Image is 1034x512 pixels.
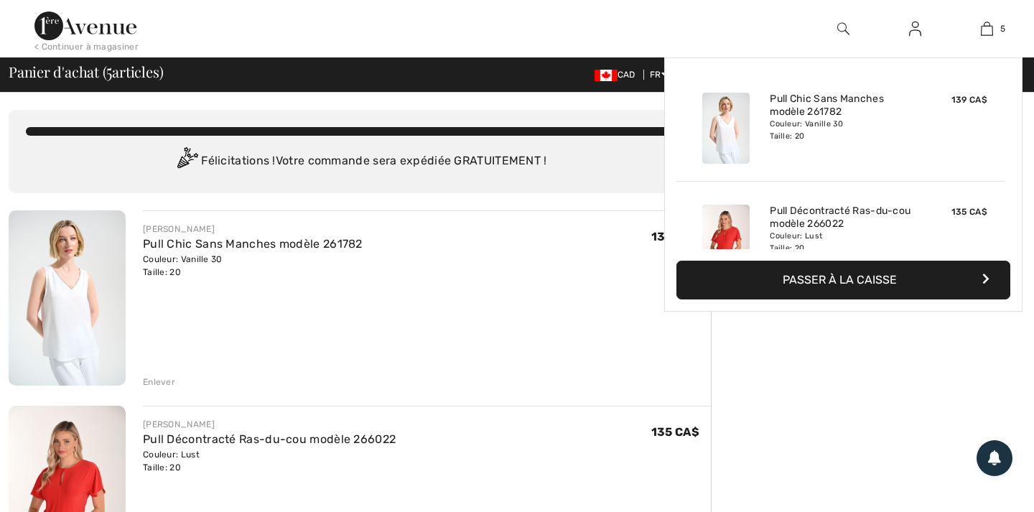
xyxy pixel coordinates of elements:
[676,261,1010,299] button: Passer à la caisse
[909,20,921,37] img: Mes infos
[143,237,363,251] a: Pull Chic Sans Manches modèle 261782
[951,95,987,105] span: 139 CA$
[1000,22,1005,35] span: 5
[651,425,699,439] span: 135 CA$
[34,40,139,53] div: < Continuer à magasiner
[9,65,163,79] span: Panier d'achat ( articles)
[951,207,987,217] span: 135 CA$
[143,432,396,446] a: Pull Décontracté Ras-du-cou modèle 266022
[702,93,750,164] img: Pull Chic Sans Manches modèle 261782
[143,418,396,431] div: [PERSON_NAME]
[26,147,694,176] div: Félicitations ! Votre commande sera expédiée GRATUITEMENT !
[143,223,363,236] div: [PERSON_NAME]
[951,20,1022,37] a: 5
[143,376,175,388] div: Enlever
[34,11,136,40] img: 1ère Avenue
[595,70,641,80] span: CAD
[595,70,618,81] img: Canadian Dollar
[143,448,396,474] div: Couleur: Lust Taille: 20
[9,210,126,386] img: Pull Chic Sans Manches modèle 261782
[172,147,201,176] img: Congratulation2.svg
[651,230,699,243] span: 139 CA$
[770,205,911,231] a: Pull Décontracté Ras-du-cou modèle 266022
[770,231,911,253] div: Couleur: Lust Taille: 20
[143,253,363,279] div: Couleur: Vanille 30 Taille: 20
[898,20,933,38] a: Se connecter
[981,20,993,37] img: Mon panier
[702,205,750,276] img: Pull Décontracté Ras-du-cou modèle 266022
[770,118,911,141] div: Couleur: Vanille 30 Taille: 20
[837,20,849,37] img: recherche
[770,93,911,118] a: Pull Chic Sans Manches modèle 261782
[650,70,668,80] span: FR
[106,61,112,80] span: 5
